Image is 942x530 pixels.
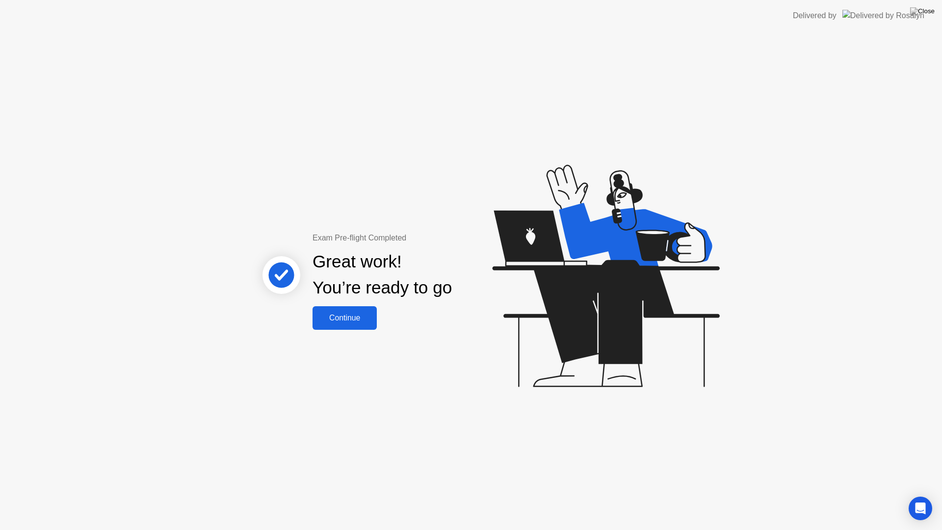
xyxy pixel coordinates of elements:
img: Delivered by Rosalyn [842,10,924,21]
div: Open Intercom Messenger [909,497,932,520]
div: Continue [315,314,374,322]
img: Close [910,7,935,15]
div: Delivered by [793,10,837,22]
button: Continue [313,306,377,330]
div: Exam Pre-flight Completed [313,232,515,244]
div: Great work! You’re ready to go [313,249,452,301]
